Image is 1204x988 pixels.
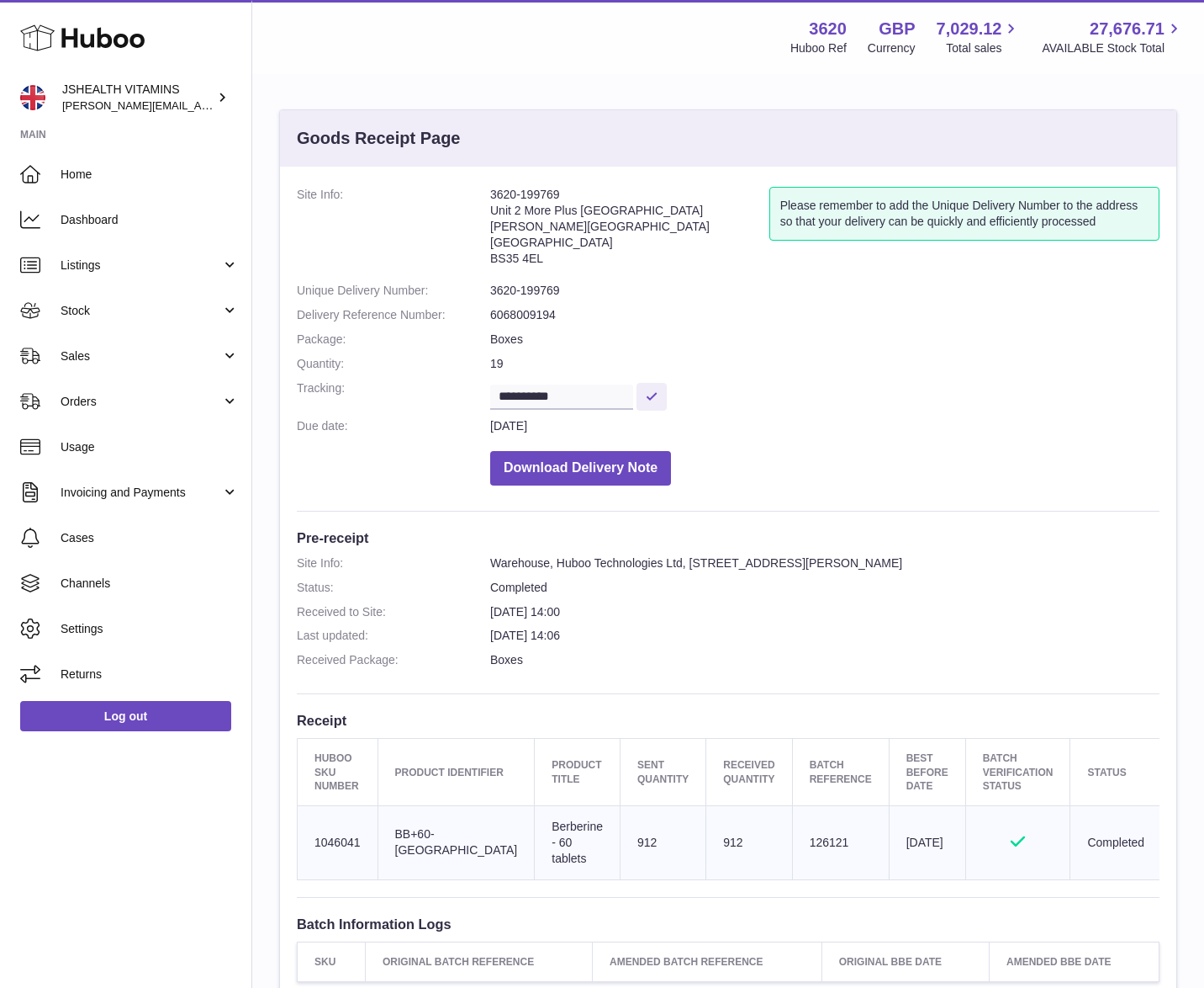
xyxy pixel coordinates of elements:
button: Download Delivery Note [490,451,671,486]
span: Sales [61,348,221,364]
span: Returns [61,667,239,683]
td: [DATE] [889,805,965,879]
h3: Pre-receipt [297,529,1159,547]
td: 126121 [792,805,889,879]
th: Original Batch Reference [365,942,592,981]
div: Huboo Ref [790,40,847,56]
th: Amended Batch Reference [593,942,822,981]
span: Usage [61,439,239,455]
div: Currency [868,40,916,56]
th: Status [1070,739,1162,806]
a: Log out [20,701,231,731]
span: Home [61,167,239,183]
h3: Goods Receipt Page [297,127,461,150]
span: Settings [61,621,239,637]
strong: GBP [879,18,915,40]
span: Channels [61,576,239,592]
dd: Boxes [490,652,1159,668]
dd: [DATE] [490,418,1159,434]
dd: [DATE] 14:00 [490,604,1159,620]
span: [PERSON_NAME][EMAIL_ADDRESS][DOMAIN_NAME] [62,98,337,112]
span: Invoicing and Payments [61,485,221,501]
th: Original BBE Date [821,942,989,981]
div: Please remember to add the Unique Delivery Number to the address so that your delivery can be qui... [769,187,1159,241]
dd: [DATE] 14:06 [490,628,1159,644]
div: JSHEALTH VITAMINS [62,82,214,114]
td: Completed [1070,805,1162,879]
td: 1046041 [298,805,378,879]
dd: 6068009194 [490,307,1159,323]
th: Huboo SKU Number [298,739,378,806]
a: 27,676.71 AVAILABLE Stock Total [1042,18,1184,56]
span: Orders [61,394,221,410]
span: 7,029.12 [937,18,1002,40]
dd: Boxes [490,332,1159,348]
dt: Received to Site: [297,604,490,620]
th: Best Before Date [889,739,965,806]
span: Cases [61,530,239,546]
th: Received Quantity [706,739,792,806]
img: francesca@jshealthvitamins.com [20,85,45,110]
dt: Status: [297,580,490,596]
th: Sent Quantity [620,739,705,806]
dt: Package: [297,332,490,348]
span: Listings [61,258,221,274]
td: BB+60-[GEOGRAPHIC_DATA] [378,805,535,879]
span: AVAILABLE Stock Total [1042,40,1184,56]
dd: Completed [490,580,1159,596]
th: Product title [535,739,620,806]
th: Batch Reference [792,739,889,806]
td: Berberine - 60 tablets [535,805,620,879]
td: 912 [620,805,705,879]
dt: Tracking: [297,380,490,410]
th: Batch Verification Status [965,739,1070,806]
dt: Received Package: [297,652,490,668]
a: 7,029.12 Total sales [937,18,1022,56]
dt: Site Info: [297,555,490,571]
dt: Delivery Reference Number: [297,307,490,323]
span: Total sales [946,40,1021,56]
dt: Site Info: [297,187,490,274]
dt: Unique Delivery Number: [297,283,490,299]
dd: 19 [490,356,1159,372]
address: 3620-199769 Unit 2 More Plus [GEOGRAPHIC_DATA] [PERSON_NAME][GEOGRAPHIC_DATA] [GEOGRAPHIC_DATA] B... [490,187,769,274]
strong: 3620 [809,18,847,40]
th: SKU [298,942,366,981]
td: 912 [706,805,792,879]
th: Product Identifier [378,739,535,806]
dt: Last updated: [297,628,490,644]
dt: Due date: [297,418,490,434]
th: Amended BBE Date [990,942,1159,981]
dd: Warehouse, Huboo Technologies Ltd, [STREET_ADDRESS][PERSON_NAME] [490,555,1159,571]
dd: 3620-199769 [490,283,1159,299]
span: Dashboard [61,212,239,228]
span: 27,676.71 [1090,18,1164,40]
h3: Receipt [297,711,1159,730]
span: Stock [61,303,221,319]
dt: Quantity: [297,356,490,372]
h3: Batch Information Logs [297,915,1159,933]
